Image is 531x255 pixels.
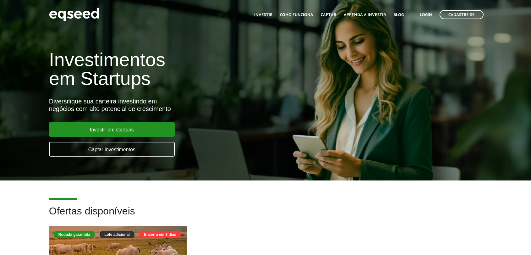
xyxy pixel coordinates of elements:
img: EqSeed [49,6,99,23]
a: Cadastre-se [440,10,484,19]
h2: Ofertas disponíveis [49,206,482,226]
a: Login [420,13,432,17]
a: Como funciona [280,13,313,17]
a: Investir [254,13,272,17]
a: Captar [321,13,336,17]
a: Blog [393,13,404,17]
h1: Investimentos em Startups [49,50,305,88]
a: Investir em startups [49,122,175,137]
div: Rodada garantida [54,231,95,238]
a: Aprenda a investir [344,13,386,17]
div: Diversifique sua carteira investindo em negócios com alto potencial de crescimento [49,97,305,113]
div: Lote adicional [100,231,134,238]
div: Encerra em 3 dias [139,231,181,238]
a: Captar investimentos [49,142,175,157]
